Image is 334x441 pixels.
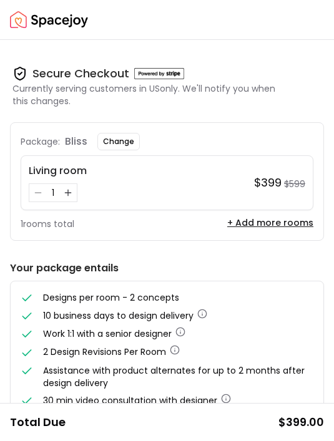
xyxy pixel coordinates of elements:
[21,135,60,148] p: Package:
[43,346,166,358] span: 2 Design Revisions Per Room
[10,7,88,32] a: Spacejoy
[278,414,324,431] dd: $399.00
[65,134,87,149] p: bliss
[10,7,88,32] img: Spacejoy Logo
[47,187,59,199] div: 1
[43,309,194,322] span: 10 business days to design delivery
[43,291,179,304] span: Designs per room - 2 concepts
[43,394,217,407] span: 30 min video consultation with designer
[43,327,172,340] span: Work 1:1 with a senior designer
[10,414,66,431] dt: Total Due
[32,65,129,82] h4: Secure Checkout
[97,133,140,150] button: Change
[43,364,305,389] span: Assistance with product alternates for up to 2 months after design delivery
[21,218,74,230] p: 1 rooms total
[29,163,247,178] p: Living room
[254,174,282,191] h4: $399
[12,82,324,107] p: Currently serving customers in US only. We'll notify you when this changes.
[62,187,74,199] button: Increase quantity for Living room
[134,68,184,79] img: Powered by stripe
[227,216,313,229] button: + Add more rooms
[10,261,324,276] h6: Your package entails
[32,187,44,199] button: Decrease quantity for Living room
[284,178,305,190] small: $599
